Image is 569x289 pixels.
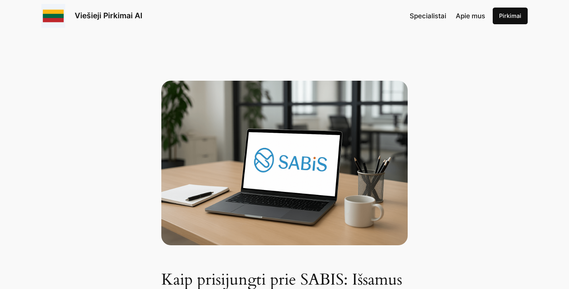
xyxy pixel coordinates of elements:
a: Specialistai [410,11,446,21]
img: Viešieji pirkimai logo [41,4,65,28]
a: Viešieji Pirkimai AI [75,11,142,20]
img: Sabis [161,81,408,245]
nav: Navigation [410,11,485,21]
a: Pirkimai [493,8,528,24]
span: Apie mus [456,12,485,20]
a: Apie mus [456,11,485,21]
span: Specialistai [410,12,446,20]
